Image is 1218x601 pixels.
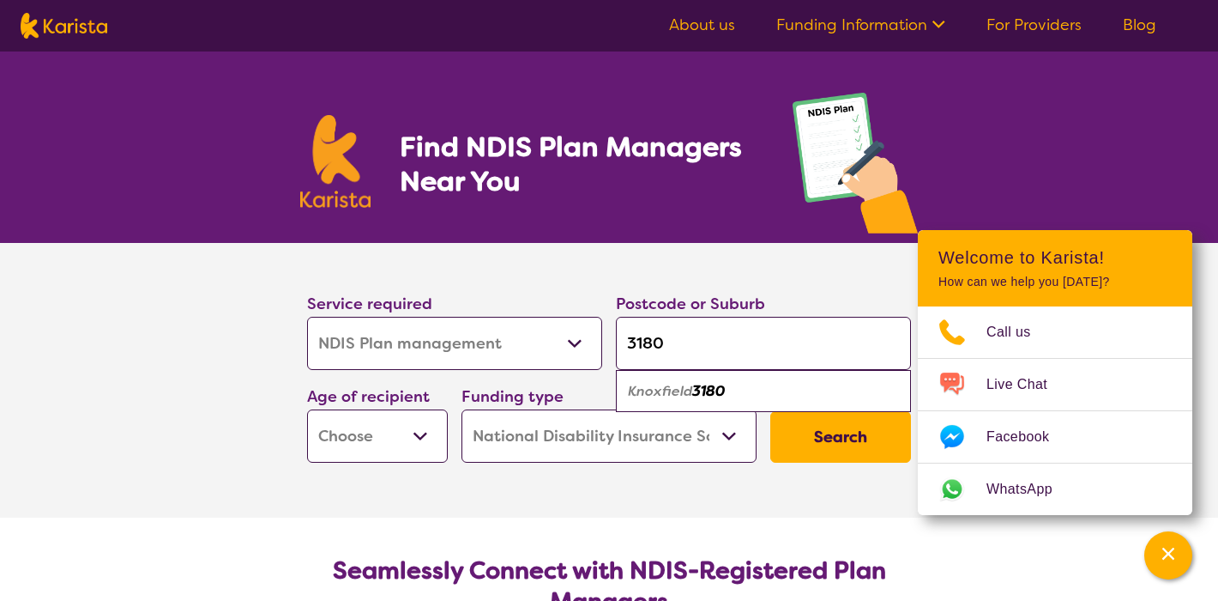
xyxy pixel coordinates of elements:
label: Postcode or Suburb [616,294,765,314]
div: Channel Menu [918,230,1192,515]
a: Web link opens in a new tab. [918,464,1192,515]
label: Age of recipient [307,386,430,407]
span: Facebook [986,424,1070,450]
input: Type [616,317,911,370]
button: Search [770,411,911,463]
h2: Welcome to Karista! [938,247,1172,268]
ul: Choose channel [918,307,1192,515]
p: How can we help you [DATE]? [938,275,1172,289]
span: WhatsApp [986,477,1073,502]
a: For Providers [986,15,1082,35]
button: Channel Menu [1144,531,1192,580]
span: Call us [986,319,1052,345]
a: Blog [1123,15,1156,35]
a: Funding Information [776,15,945,35]
span: Live Chat [986,372,1068,398]
img: Karista logo [21,13,107,39]
em: Knoxfield [628,382,692,400]
img: Karista logo [300,115,371,208]
label: Funding type [461,386,564,407]
img: plan-management [793,93,918,243]
label: Service required [307,294,432,314]
h1: Find NDIS Plan Managers Near You [400,130,758,198]
a: About us [669,15,735,35]
em: 3180 [692,382,725,400]
div: Knoxfield 3180 [624,375,902,408]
